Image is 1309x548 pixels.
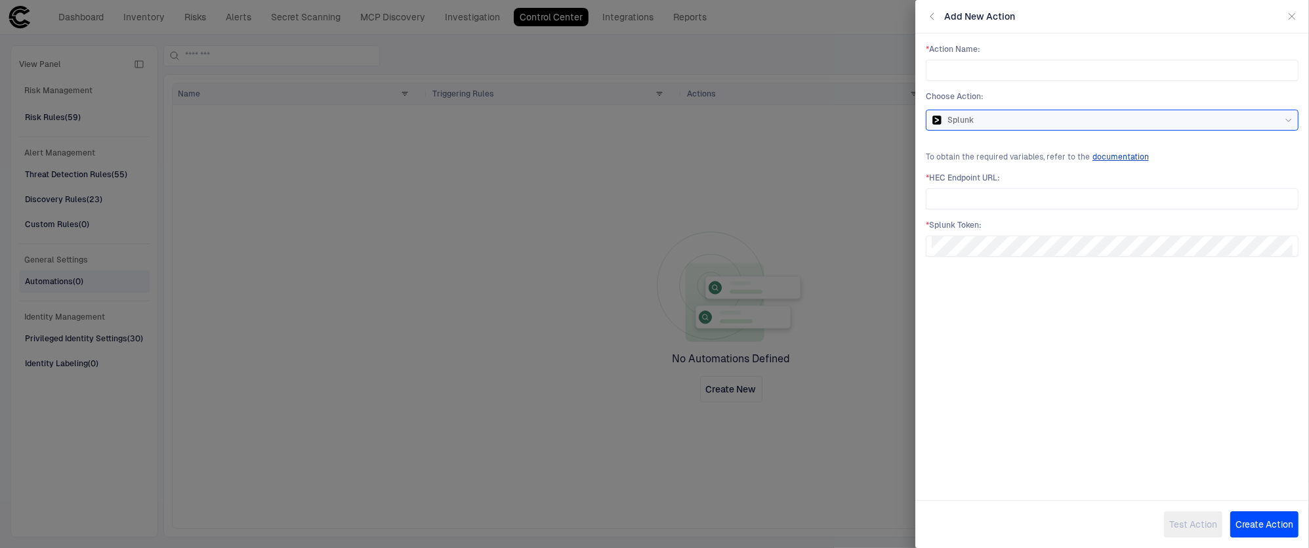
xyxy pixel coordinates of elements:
span: Splunk Token : [926,220,1299,230]
span: To obtain the required variables, refer to the [926,152,1090,162]
button: Create Action [1230,511,1299,537]
span: Choose Action : [926,91,1299,102]
span: Splunk [947,115,974,125]
span: Action Name : [926,44,1299,54]
div: Splunk [932,115,942,125]
span: Add New Action [944,11,1015,22]
span: HEC Endpoint URL : [926,173,1299,183]
a: documentation [1092,152,1149,162]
